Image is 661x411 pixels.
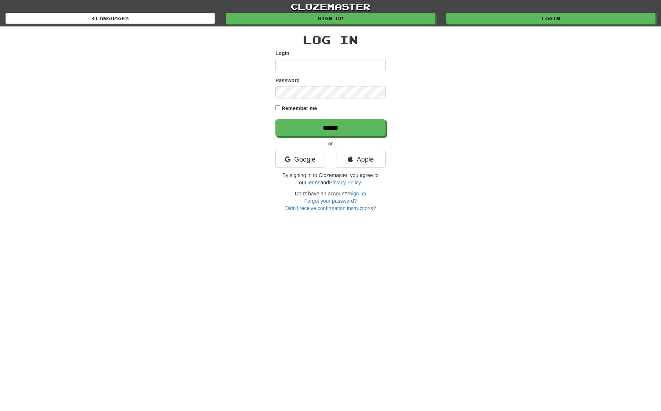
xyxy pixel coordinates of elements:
[285,205,376,211] a: Didn't receive confirmation instructions?
[275,50,289,57] label: Login
[275,172,386,186] p: By signing in to Clozemaster, you agree to our and .
[349,191,366,197] a: Sign up
[304,198,357,204] a: Forgot your password?
[275,151,325,168] a: Google
[226,13,435,24] a: Sign up
[275,77,300,84] label: Password
[6,13,215,24] a: Languages
[329,180,361,185] a: Privacy Policy
[336,151,386,168] a: Apple
[446,13,655,24] a: Login
[282,105,317,112] label: Remember me
[275,190,386,212] div: Don't have an account?
[275,34,386,46] h2: Log In
[306,180,320,185] a: Terms
[275,140,386,147] p: or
